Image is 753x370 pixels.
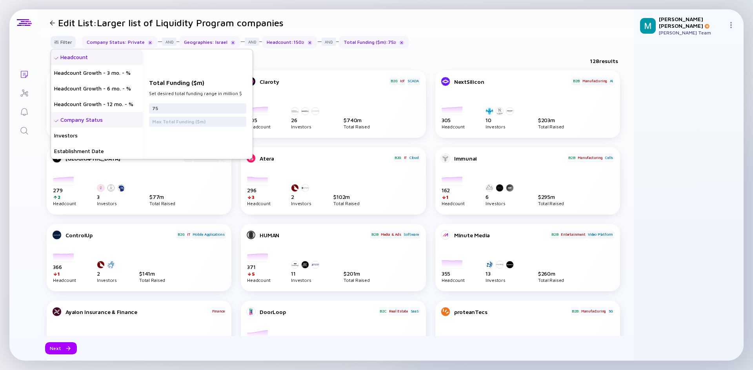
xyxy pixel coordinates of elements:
div: Headcount [51,49,143,65]
div: Atera [260,155,393,162]
button: Filter [51,36,76,48]
div: 10 [486,117,516,123]
div: Software [403,230,419,238]
div: Claroty [260,78,389,85]
div: Manufacturing [577,153,603,161]
div: $ 102m [333,193,359,200]
div: $ 141m [139,270,165,277]
div: ControlUp [65,232,176,238]
div: Total Raised [344,278,369,282]
div: Total Raised [149,202,175,205]
div: B2G [390,77,398,85]
div: Entertainment [560,230,586,238]
a: Lists [9,64,39,83]
div: 13 [486,270,516,277]
div: B2C [379,307,387,315]
a: Search [9,121,39,139]
div: Headcount : 150 ≥ [262,36,317,48]
div: Total Raised [344,125,369,128]
img: Selected [54,56,59,61]
a: Reminders [9,102,39,121]
div: Headcount Growth - 12 mo. - % [51,96,143,112]
div: Cloud [409,153,420,161]
div: $ 260m [538,270,564,277]
div: Manufacturing [582,77,608,85]
div: Total Raised [538,125,564,128]
div: SCADA [407,77,420,85]
div: B2B [571,307,579,315]
div: 2 [97,270,117,277]
div: IT [403,153,408,161]
div: $ 77m [149,193,175,200]
div: Manufacturing [580,307,607,315]
div: 11 [291,270,322,277]
div: Set desired total funding range in million $ [149,90,246,97]
div: B2G [394,153,402,161]
div: Total Raised [333,202,359,205]
div: Investors [51,128,143,143]
div: Company Status : Private [82,36,157,48]
div: Minute Media [454,232,550,238]
div: Headcount Growth - 6 mo. - % [51,81,143,96]
div: Total Raised [538,202,564,205]
div: 3 [97,193,127,200]
h1: Edit List: Larger list of Liquidity Program companies [58,17,284,28]
div: B2B [551,230,559,238]
div: Company Status [51,112,143,128]
input: Max Total Funding ($m) [152,118,243,126]
div: Cells [604,153,614,161]
div: Investors [97,278,117,282]
img: Menu [728,22,734,28]
div: 26 [291,117,322,123]
div: Total Funding ($m) [149,78,246,87]
a: Investor Map [9,83,39,102]
div: B2B [572,77,580,85]
div: Immunai [454,155,567,162]
div: NextSilicon [454,78,571,85]
div: $ 740m [344,117,369,123]
div: Total Raised [139,278,165,282]
div: $ 201m [344,270,369,277]
div: Real Estate [388,307,409,315]
div: Ayalon Insurance & Finance [65,309,211,315]
div: 6 [486,193,516,200]
div: B2G [177,230,185,238]
div: Filter [49,36,77,48]
div: IoT [399,77,406,85]
div: Finance [211,307,226,315]
div: DoorLoop [260,309,378,315]
div: 2 [291,193,311,200]
div: B2B [371,230,379,238]
div: B2B [567,153,576,161]
div: Investors [486,125,516,128]
div: $ 295m [538,193,564,200]
div: Investors [486,278,516,282]
div: proteanTecs [454,309,570,315]
img: Mordechai Profile Picture [640,18,656,34]
div: 128 results [590,58,618,64]
div: 5G [608,307,614,315]
div: Media & Ads [380,230,402,238]
div: Headcount Growth - 3 mo. - % [51,65,143,81]
div: Investors [97,202,127,205]
div: Total Funding ($m) : 75 ≥ [339,36,409,48]
div: Investors [291,278,322,282]
input: Min Total Funding ($m) [152,105,243,112]
img: Selected [54,119,59,123]
div: Establishment Date [51,143,143,159]
div: AI [609,77,614,85]
div: Geographies : Israel [179,36,240,48]
div: Investors [291,202,311,205]
div: Investors [486,202,516,205]
div: HUMAN [260,232,370,238]
div: $ 203m [538,117,564,123]
div: Total Raised [538,278,564,282]
div: IT [186,230,191,238]
div: Video Platform [587,230,614,238]
div: Mobile Applications [192,230,225,238]
div: SaaS [410,307,420,315]
div: [PERSON_NAME] [PERSON_NAME] [659,16,725,29]
div: Investors [291,125,322,128]
button: Next [45,342,77,354]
